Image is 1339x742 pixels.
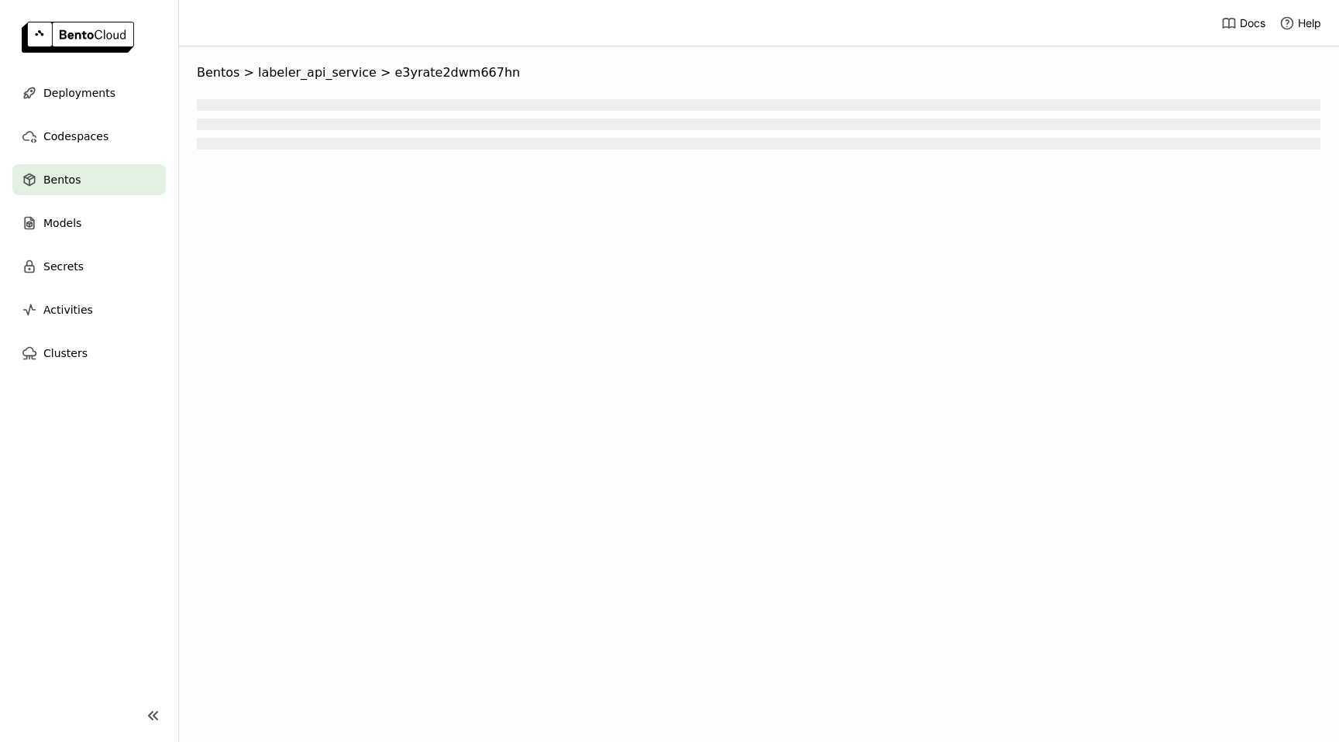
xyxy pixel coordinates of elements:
img: logo [22,22,134,53]
span: Deployments [43,84,115,102]
span: Activities [43,301,93,319]
span: Secrets [43,257,84,276]
a: Activities [12,294,166,325]
span: Clusters [43,344,88,362]
span: Docs [1240,16,1265,30]
div: Help [1279,15,1321,31]
nav: Breadcrumbs navigation [197,65,1320,81]
span: e3yrate2dwm667hn [394,65,520,81]
a: Models [12,208,166,239]
span: Bentos [43,170,81,189]
span: > [239,65,258,81]
span: Bentos [197,65,239,81]
a: Secrets [12,251,166,282]
a: Clusters [12,338,166,369]
span: Models [43,214,81,232]
a: Docs [1221,15,1265,31]
span: labeler_api_service [258,65,377,81]
a: Bentos [12,164,166,195]
span: Codespaces [43,127,108,146]
span: > [377,65,395,81]
span: Help [1298,16,1321,30]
